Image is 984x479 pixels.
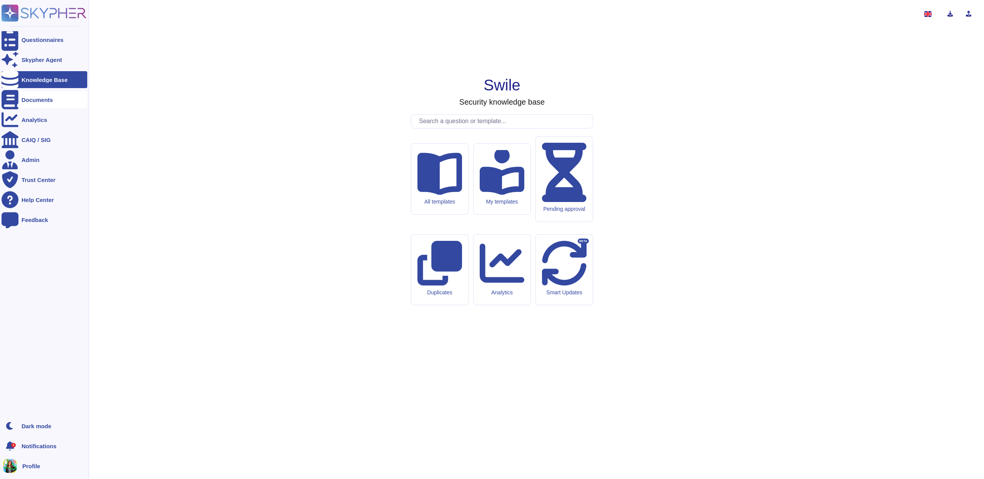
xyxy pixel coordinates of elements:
div: Feedback [22,217,48,223]
div: 1 [11,443,16,447]
button: user [2,457,22,474]
a: Help Center [2,191,87,208]
div: Smart Updates [542,289,587,296]
div: Admin [22,157,40,163]
div: Dark mode [22,423,52,429]
a: Trust Center [2,171,87,188]
span: Notifications [22,443,57,449]
div: Trust Center [22,177,55,183]
div: Analytics [22,117,47,123]
div: All templates [417,199,462,205]
span: Profile [22,463,40,469]
img: user [3,459,17,473]
div: CAIQ / SIG [22,137,51,143]
a: CAIQ / SIG [2,131,87,148]
a: Knowledge Base [2,71,87,88]
div: Analytics [480,289,524,296]
a: Skypher Agent [2,51,87,68]
a: Feedback [2,211,87,228]
a: Admin [2,151,87,168]
div: Pending approval [542,206,587,212]
div: Help Center [22,197,54,203]
h3: Security knowledge base [459,97,545,107]
a: Documents [2,91,87,108]
div: Skypher Agent [22,57,62,63]
img: en [924,11,932,17]
div: Documents [22,97,53,103]
input: Search a question or template... [415,115,593,128]
a: Analytics [2,111,87,128]
div: Knowledge Base [22,77,68,83]
div: Duplicates [417,289,462,296]
div: BETA [578,239,589,244]
a: Questionnaires [2,31,87,48]
div: Questionnaires [22,37,63,43]
div: My templates [480,199,524,205]
h1: Swile [484,76,520,94]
